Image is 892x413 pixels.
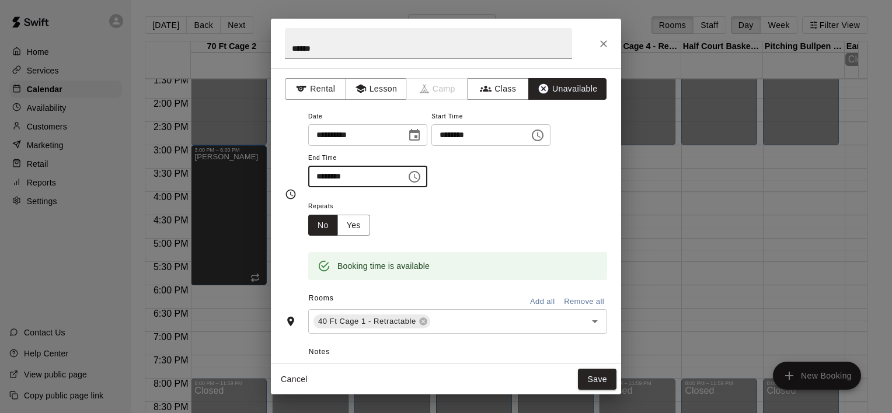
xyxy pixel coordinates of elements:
[313,314,430,328] div: 40 Ft Cage 1 - Retractable
[431,109,550,125] span: Start Time
[337,215,370,236] button: Yes
[593,33,614,54] button: Close
[403,165,426,188] button: Choose time, selected time is 6:30 PM
[309,294,334,302] span: Rooms
[524,293,561,311] button: Add all
[285,188,297,200] svg: Timing
[578,369,616,390] button: Save
[403,124,426,147] button: Choose date, selected date is Aug 22, 2025
[285,78,346,100] button: Rental
[308,215,370,236] div: outlined button group
[528,78,607,100] button: Unavailable
[313,316,421,327] span: 40 Ft Cage 1 - Retractable
[561,293,607,311] button: Remove all
[285,316,297,327] svg: Rooms
[308,150,427,166] span: End Time
[407,78,468,100] span: Camps can only be created in the Services page
[308,199,379,215] span: Repeats
[276,369,313,390] button: Cancel
[526,124,549,147] button: Choose time, selected time is 6:00 PM
[308,215,338,236] button: No
[337,256,430,276] div: Booking time is available
[587,313,603,330] button: Open
[346,78,407,100] button: Lesson
[308,109,427,125] span: Date
[309,343,607,362] span: Notes
[468,78,529,100] button: Class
